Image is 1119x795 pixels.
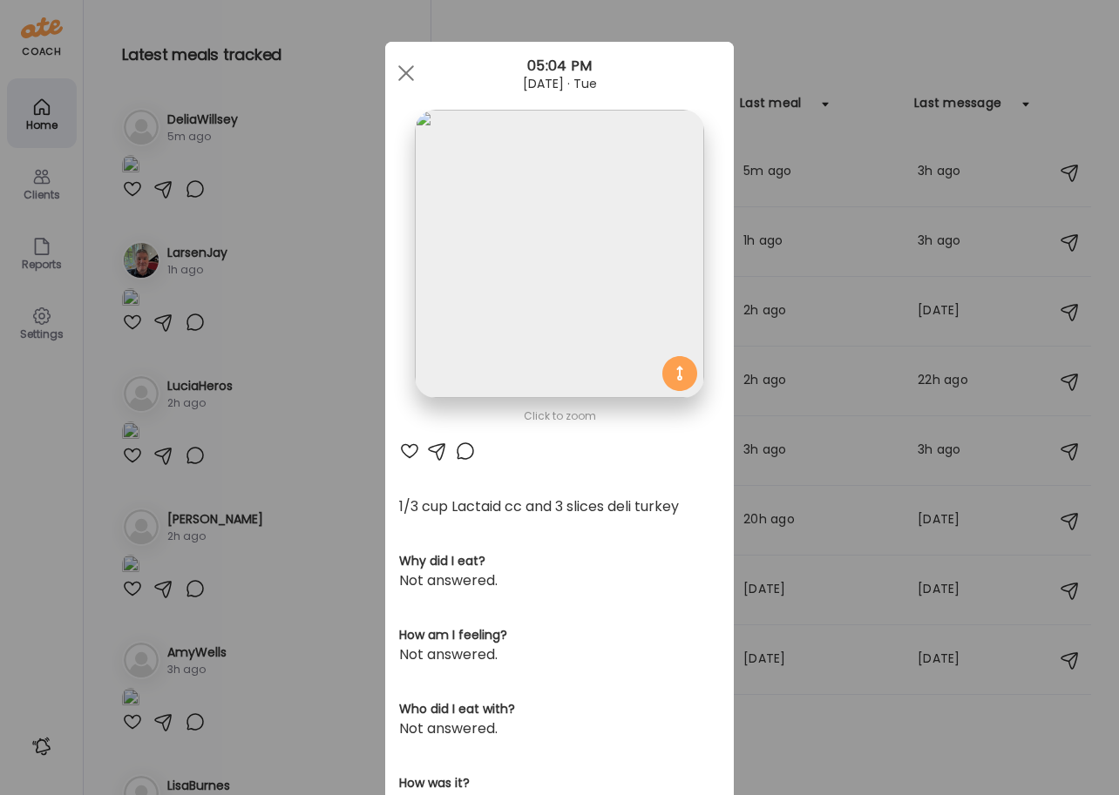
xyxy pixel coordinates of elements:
[399,774,720,792] h3: How was it?
[399,496,720,517] div: 1/3 cup Lactaid cc and 3 slices deli turkey
[399,570,720,591] div: Not answered.
[385,56,734,77] div: 05:04 PM
[399,644,720,665] div: Not answered.
[399,406,720,427] div: Click to zoom
[399,552,720,570] h3: Why did I eat?
[385,77,734,91] div: [DATE] · Tue
[399,700,720,718] h3: Who did I eat with?
[399,718,720,739] div: Not answered.
[399,626,720,644] h3: How am I feeling?
[415,110,703,398] img: images%2FGHdhXm9jJtNQdLs9r9pbhWu10OF2%2FnuM8Zy46DmeGOMrtCjGt%2FOjbz1cOGKgfpaYWq2h0d_1080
